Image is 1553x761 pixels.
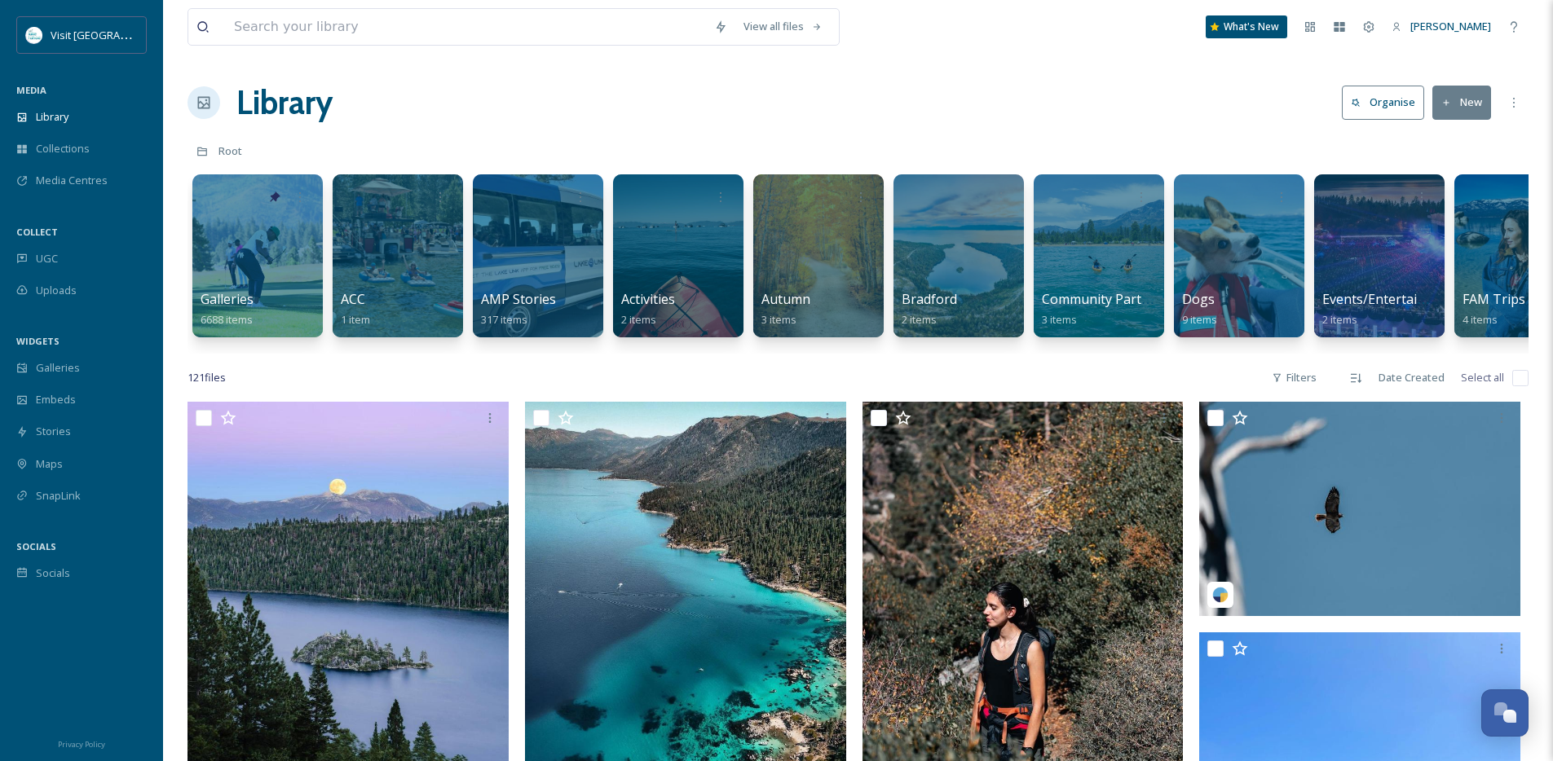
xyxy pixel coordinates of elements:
span: 2 items [621,312,656,327]
a: ACC1 item [341,292,370,327]
span: Bradford [902,290,957,308]
span: UGC [36,251,58,266]
span: Select all [1461,370,1504,385]
span: 3 items [761,312,796,327]
span: 3 items [1042,312,1077,327]
span: Autumn [761,290,810,308]
a: Root [218,141,242,161]
a: Privacy Policy [58,733,105,753]
span: FAM Trips [1463,290,1525,308]
a: FAM Trips4 items [1463,292,1525,327]
span: Maps [36,456,63,472]
span: 6688 items [201,312,253,327]
a: Activities2 items [621,292,675,327]
span: Community Partner [1042,290,1163,308]
span: Collections [36,141,90,156]
span: Galleries [201,290,254,308]
img: mathias_posch-18083110079490767.jpeg [1199,402,1520,615]
span: Socials [36,565,70,581]
span: Stories [36,424,71,439]
span: Visit [GEOGRAPHIC_DATA] [51,27,177,42]
a: [PERSON_NAME] [1383,11,1499,42]
span: 2 items [1322,312,1357,327]
span: 1 item [341,312,370,327]
span: ACC [341,290,365,308]
span: Dogs [1182,290,1215,308]
span: Uploads [36,283,77,298]
button: New [1432,86,1491,119]
span: Activities [621,290,675,308]
span: 2 items [902,312,937,327]
span: SOCIALS [16,540,56,552]
span: 317 items [481,312,527,327]
span: [PERSON_NAME] [1410,19,1491,33]
div: Date Created [1370,362,1453,394]
img: download.jpeg [26,27,42,43]
input: Search your library [226,9,706,45]
a: View all files [735,11,831,42]
a: AMP Stories317 items [481,292,556,327]
a: Library [236,78,333,127]
a: What's New [1206,15,1287,38]
span: MEDIA [16,84,46,96]
a: Autumn3 items [761,292,810,327]
span: SnapLink [36,488,81,504]
a: Community Partner3 items [1042,292,1163,327]
div: Filters [1264,362,1325,394]
a: Bradford2 items [902,292,957,327]
a: Dogs9 items [1182,292,1217,327]
span: Privacy Policy [58,739,105,750]
button: Open Chat [1481,689,1529,737]
span: Events/Entertainment [1322,290,1457,308]
span: 121 file s [188,370,226,385]
span: Media Centres [36,173,108,188]
span: Embeds [36,392,76,407]
span: Galleries [36,360,80,376]
span: 9 items [1182,312,1217,327]
a: Events/Entertainment2 items [1322,292,1457,327]
a: Galleries6688 items [201,292,254,327]
span: Root [218,143,242,158]
span: WIDGETS [16,335,60,347]
button: Organise [1342,86,1424,119]
span: COLLECT [16,226,58,238]
span: Library [36,109,68,125]
span: 4 items [1463,312,1498,327]
span: AMP Stories [481,290,556,308]
img: snapsea-logo.png [1212,587,1229,603]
